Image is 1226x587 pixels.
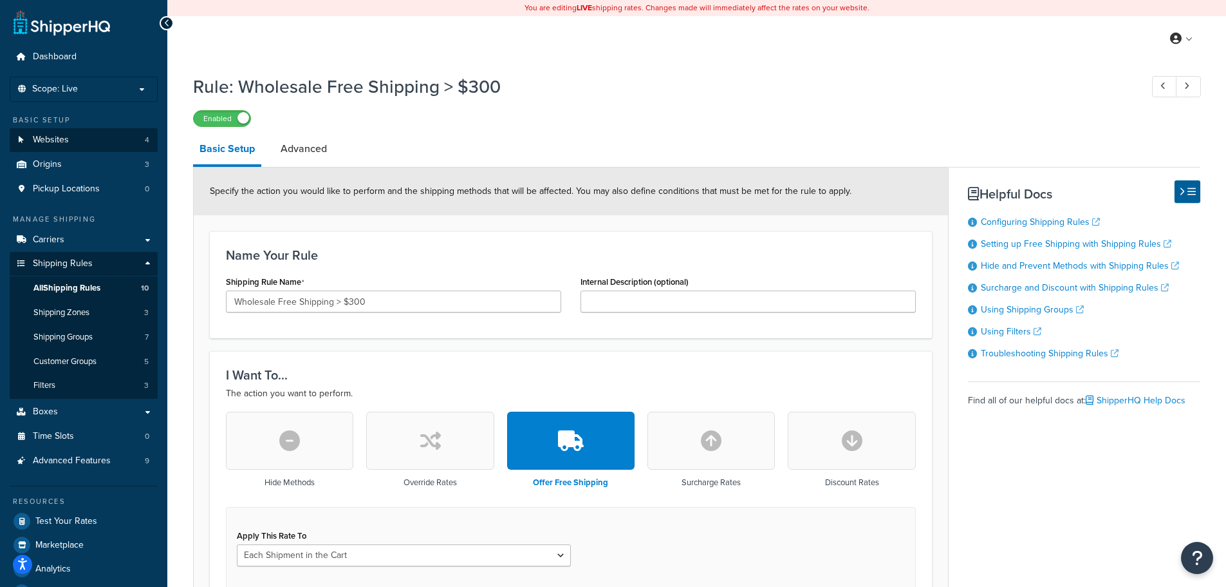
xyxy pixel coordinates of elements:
span: 5 [144,356,149,367]
h1: Rule: Wholesale Free Shipping > $300 [193,74,1128,99]
li: Shipping Groups [10,325,158,349]
h3: I Want To... [226,368,916,382]
a: Pickup Locations0 [10,177,158,201]
p: The action you want to perform. [226,386,916,401]
span: 0 [145,431,149,442]
span: All Shipping Rules [33,283,100,294]
a: Time Slots0 [10,425,158,448]
h3: Name Your Rule [226,248,916,262]
a: Marketplace [10,534,158,557]
button: Hide Help Docs [1175,180,1200,203]
span: Shipping Rules [33,258,93,269]
span: 0 [145,184,149,195]
a: Basic Setup [193,133,261,167]
span: Marketplace [35,540,84,551]
label: Internal Description (optional) [580,277,689,287]
a: Using Shipping Groups [981,303,1084,316]
span: 4 [145,135,149,146]
div: Basic Setup [10,115,158,126]
span: Shipping Zones [33,307,89,318]
a: Surcharge and Discount with Shipping Rules [981,281,1169,294]
div: Find all of our helpful docs at: [968,381,1200,410]
label: Shipping Rule Name [226,277,304,287]
li: Time Slots [10,425,158,448]
span: 7 [145,332,149,343]
a: Test Your Rates [10,510,158,533]
a: Next Record [1176,76,1201,97]
span: 3 [144,380,149,391]
a: Websites4 [10,128,158,152]
span: Scope: Live [32,84,78,95]
a: Configuring Shipping Rules [981,215,1100,229]
a: Filters3 [10,374,158,398]
h3: Discount Rates [825,478,879,487]
a: Hide and Prevent Methods with Shipping Rules [981,259,1179,273]
li: Shipping Zones [10,301,158,325]
div: Manage Shipping [10,214,158,225]
a: ShipperHQ Help Docs [1086,394,1185,407]
a: Previous Record [1152,76,1177,97]
span: Advanced Features [33,456,111,467]
h3: Offer Free Shipping [533,478,608,487]
span: Shipping Groups [33,332,93,343]
li: Origins [10,153,158,177]
h3: Override Rates [404,478,457,487]
h3: Hide Methods [265,478,315,487]
span: 3 [145,159,149,170]
h3: Helpful Docs [968,187,1200,201]
li: Advanced Features [10,449,158,473]
a: AllShipping Rules10 [10,276,158,300]
span: Origins [33,159,62,170]
span: Time Slots [33,431,74,442]
b: LIVE [577,2,592,14]
span: 10 [141,283,149,294]
span: Test Your Rates [35,516,97,527]
span: Dashboard [33,52,77,63]
li: Shipping Rules [10,252,158,399]
label: Apply This Rate To [237,531,306,541]
a: Customer Groups5 [10,350,158,374]
a: Advanced [274,133,333,164]
span: Customer Groups [33,356,97,367]
a: Boxes [10,400,158,424]
label: Enabled [194,111,250,126]
li: Customer Groups [10,350,158,374]
li: Pickup Locations [10,177,158,201]
span: Analytics [35,564,71,575]
a: Analytics [10,557,158,581]
span: Carriers [33,235,64,245]
button: Open Resource Center [1181,542,1213,574]
a: Shipping Zones3 [10,301,158,325]
span: Websites [33,135,69,146]
span: 9 [145,456,149,467]
span: 3 [144,307,149,318]
span: Pickup Locations [33,184,100,195]
div: Resources [10,496,158,507]
a: Shipping Groups7 [10,325,158,349]
a: Setting up Free Shipping with Shipping Rules [981,237,1171,251]
a: Using Filters [981,325,1041,338]
span: Specify the action you would like to perform and the shipping methods that will be affected. You ... [210,184,851,198]
li: Websites [10,128,158,152]
a: Origins3 [10,153,158,177]
a: Dashboard [10,45,158,69]
h3: Surcharge Rates [682,478,741,487]
a: Carriers [10,228,158,252]
a: Troubleshooting Shipping Rules [981,347,1119,360]
span: Filters [33,380,55,391]
span: Boxes [33,407,58,418]
a: Shipping Rules [10,252,158,276]
a: Advanced Features9 [10,449,158,473]
li: Filters [10,374,158,398]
